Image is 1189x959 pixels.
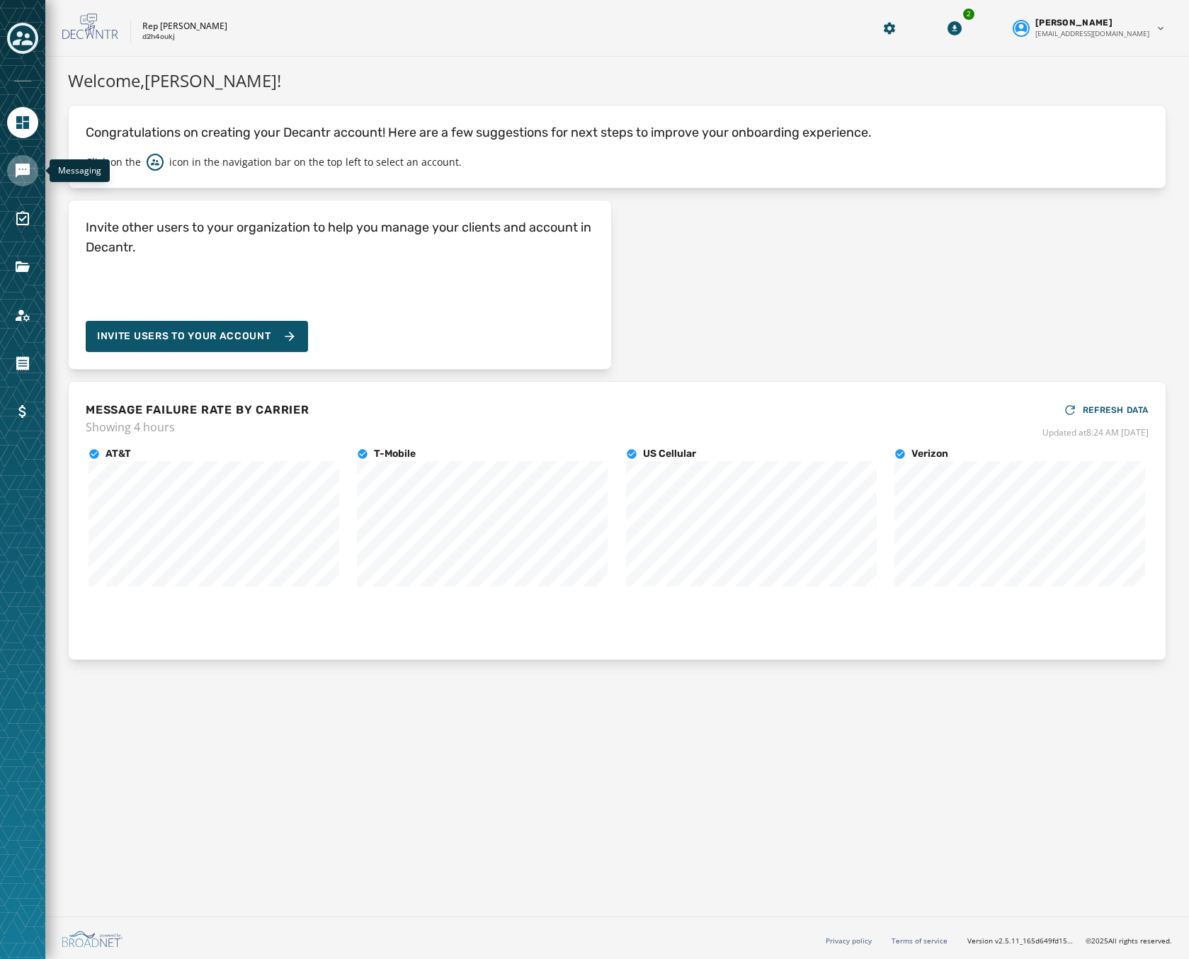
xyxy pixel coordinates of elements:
span: Version [967,936,1074,946]
span: Updated at 8:24 AM [DATE] [1042,427,1149,438]
a: Navigate to Billing [7,396,38,427]
a: Privacy policy [826,936,872,946]
p: Click on the [86,155,141,169]
div: 2 [962,7,976,21]
p: icon in the navigation bar on the top left to select an account. [169,155,462,169]
h1: Welcome, [PERSON_NAME] ! [68,68,1166,93]
span: Invite Users to your account [97,329,271,344]
button: Download Menu [942,16,967,41]
a: Terms of service [892,936,948,946]
p: d2h4oukj [142,32,175,42]
p: Rep [PERSON_NAME] [142,21,227,32]
span: [EMAIL_ADDRESS][DOMAIN_NAME] [1035,28,1149,39]
button: Toggle account select drawer [7,23,38,54]
button: Manage global settings [877,16,902,41]
button: REFRESH DATA [1063,399,1149,421]
a: Navigate to Surveys [7,203,38,234]
span: REFRESH DATA [1083,404,1149,416]
a: Navigate to Orders [7,348,38,379]
a: Navigate to Home [7,107,38,138]
p: Congratulations on creating your Decantr account! Here are a few suggestions for next steps to im... [86,123,1149,142]
span: v2.5.11_165d649fd1592c218755210ebffa1e5a55c3084e [995,936,1074,946]
div: Messaging [50,159,110,182]
a: Navigate to Messaging [7,155,38,186]
h4: Verizon [911,447,948,461]
span: © 2025 All rights reserved. [1086,936,1172,946]
h4: MESSAGE FAILURE RATE BY CARRIER [86,402,309,419]
button: User settings [1007,11,1172,45]
h4: T-Mobile [374,447,416,461]
span: [PERSON_NAME] [1035,17,1113,28]
h4: Invite other users to your organization to help you manage your clients and account in Decantr. [86,217,594,257]
h4: US Cellular [643,447,696,461]
span: Showing 4 hours [86,419,309,436]
a: Navigate to Files [7,251,38,283]
button: Invite Users to your account [86,321,308,352]
a: Navigate to Account [7,300,38,331]
h4: AT&T [106,447,131,461]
